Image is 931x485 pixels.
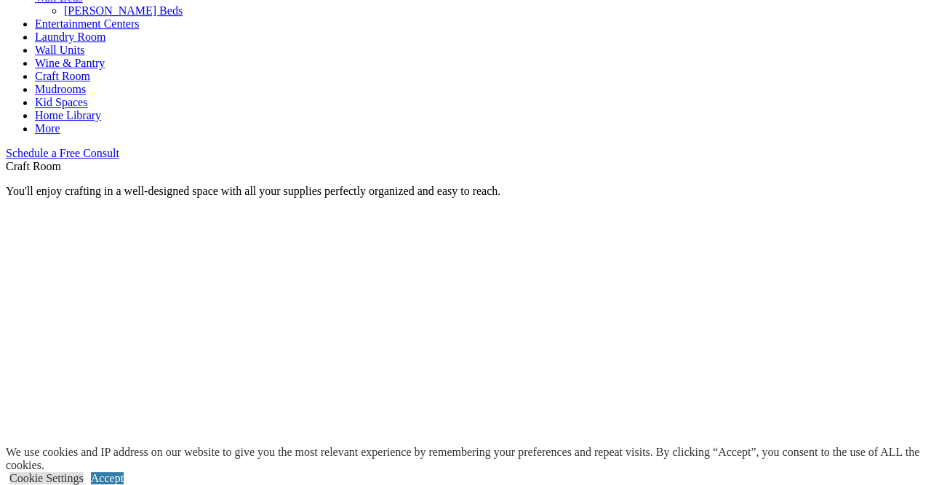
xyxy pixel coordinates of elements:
a: Mudrooms [35,83,86,95]
span: Craft Room [6,160,61,172]
div: We use cookies and IP address on our website to give you the most relevant experience by remember... [6,446,931,472]
a: Accept [91,472,124,484]
a: [PERSON_NAME] Beds [64,4,183,17]
a: Home Library [35,109,101,121]
a: Wall Units [35,44,84,56]
a: More menu text will display only on big screen [35,122,60,135]
a: Wine & Pantry [35,57,105,69]
a: Laundry Room [35,31,105,43]
a: Cookie Settings [9,472,84,484]
a: Schedule a Free Consult (opens a dropdown menu) [6,147,119,159]
p: You'll enjoy crafting in a well-designed space with all your supplies perfectly organized and eas... [6,185,925,198]
a: Kid Spaces [35,96,87,108]
a: Entertainment Centers [35,17,140,30]
a: Craft Room [35,70,90,82]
